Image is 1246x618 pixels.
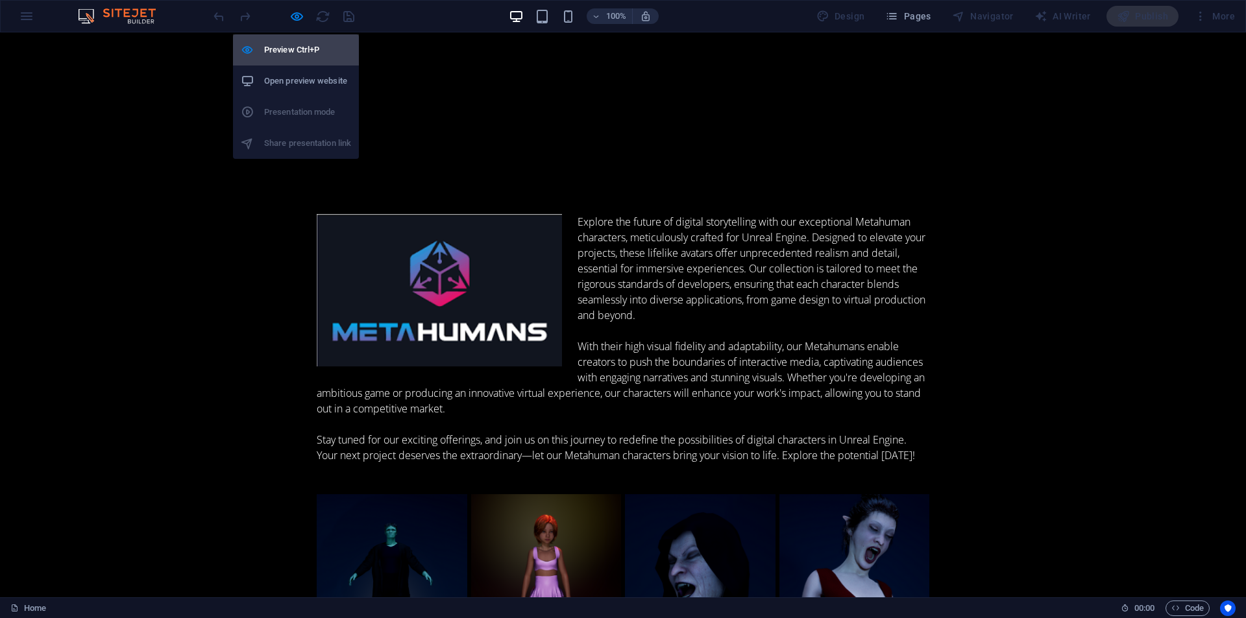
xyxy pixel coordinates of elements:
[317,182,929,291] p: Explore the future of digital storytelling with our exceptional Metahuman characters, meticulousl...
[625,462,776,612] img: Vampire3-ZlEwbtaMWwECPvYfo5Coag.png
[317,306,929,384] p: With their high visual fidelity and adaptability, our Metahumans enable creators to push the boun...
[10,600,46,616] a: Click to cancel selection. Double-click to open Pages
[606,8,627,24] h6: 100%
[471,462,622,612] img: Zoee4-Pc95h8Bbyw9DDzjJc9dzzw.png
[811,6,870,27] div: Design (Ctrl+Alt+Y)
[587,8,633,24] button: 100%
[885,10,931,23] span: Pages
[75,8,172,24] img: Editor Logo
[779,462,930,612] img: Vampress5-UwFnUSRbn4BPzdscPPB2_A.png
[640,10,652,22] i: On resize automatically adjust zoom level to fit chosen device.
[1143,603,1145,613] span: :
[1220,600,1236,616] button: Usercentrics
[1166,600,1210,616] button: Code
[317,462,467,612] img: FrankStein1-6xdMJEXcMckl7jsfmRVLag.png
[317,399,929,431] p: Stay tuned for our exciting offerings, and join us on this journey to redefine the possibilities ...
[264,42,351,58] h6: Preview Ctrl+P
[880,6,936,27] button: Pages
[1171,600,1204,616] span: Code
[1134,600,1154,616] span: 00 00
[264,73,351,89] h6: Open preview website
